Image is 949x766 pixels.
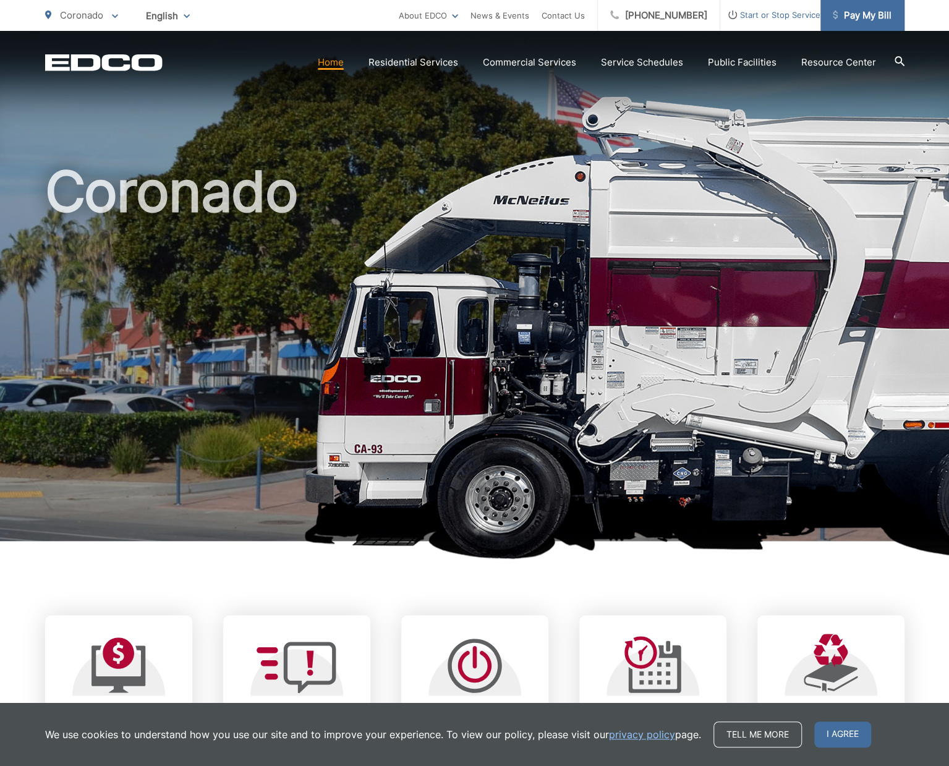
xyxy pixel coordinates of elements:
a: Contact Us [542,8,585,23]
a: Public Facilities [708,55,777,70]
span: Coronado [60,9,103,21]
a: EDCD logo. Return to the homepage. [45,54,163,71]
a: News & Events [470,8,529,23]
a: Resource Center [801,55,876,70]
a: Commercial Services [483,55,576,70]
a: Service Schedules [601,55,683,70]
span: English [137,5,199,27]
p: We use cookies to understand how you use our site and to improve your experience. To view our pol... [45,727,701,742]
h1: Coronado [45,161,904,552]
span: Pay My Bill [833,8,892,23]
a: Residential Services [368,55,458,70]
a: privacy policy [609,727,675,742]
a: Tell me more [713,721,802,747]
a: About EDCO [399,8,458,23]
a: Home [318,55,344,70]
